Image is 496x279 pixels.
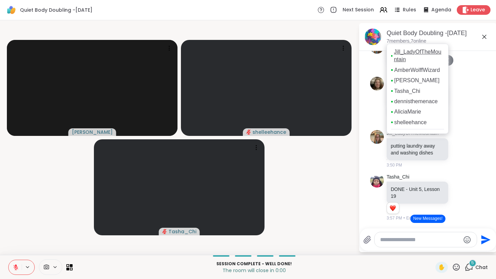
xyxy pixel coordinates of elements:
[370,174,384,187] img: https://sharewell-space-live.sfo3.digitaloceanspaces.com/user-generated/de19b42f-500a-4d77-9f86-5...
[394,48,444,64] a: Jill_LadyOfTheMountain
[380,236,460,243] textarea: Type your message
[162,229,167,234] span: audio-muted
[391,186,444,200] p: DONE - Unit 5, Lesson 19
[394,98,438,105] a: dennisthemenace
[477,232,493,247] button: Send
[370,130,384,144] img: https://sharewell-space-live.sfo3.digitaloceanspaces.com/user-generated/2564abe4-c444-4046-864b-7...
[246,130,251,135] span: audio-muted
[387,203,399,214] div: Reaction list
[475,264,488,271] span: Chat
[471,260,474,266] span: 5
[403,7,416,13] span: Rules
[387,174,409,181] a: Tasha_Chi
[394,77,440,84] a: [PERSON_NAME]
[20,7,93,13] span: Quiet Body Doubling -[DATE]
[387,130,439,137] a: Jill_LadyOfTheMountain
[403,215,405,221] span: •
[77,261,431,267] p: Session Complete - well done!
[394,66,440,74] a: AmberWolffWizard
[370,77,384,90] img: https://sharewell-space-live.sfo3.digitaloceanspaces.com/user-generated/ddf01a60-9946-47ee-892f-d...
[410,215,445,223] button: New Messages!
[394,108,421,116] a: AliciaMarie
[394,119,427,126] a: shelleehance
[471,7,485,13] span: Leave
[77,267,431,274] p: The room will close in 0:00
[463,236,471,244] button: Emoji picker
[6,4,17,16] img: ShareWell Logomark
[406,215,418,221] span: Edited
[387,162,402,168] span: 3:50 PM
[343,7,374,13] span: Next Session
[252,129,286,136] span: shelleehance
[387,215,402,221] span: 3:57 PM
[169,228,196,235] span: Tasha_Chi
[438,263,445,271] span: ✋
[365,29,381,45] img: Quiet Body Doubling -Sunday , Sep 07
[394,87,420,95] a: Tasha_Chi
[387,38,426,45] p: 7 members, 7 online
[389,205,396,211] button: Reactions: love
[387,29,491,37] div: Quiet Body Doubling -[DATE]
[50,40,135,136] img: Adrienne_QueenOfTheDawn
[391,142,444,156] p: putting laundry away and washing dishes
[72,129,113,136] span: [PERSON_NAME]
[431,7,451,13] span: Agenda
